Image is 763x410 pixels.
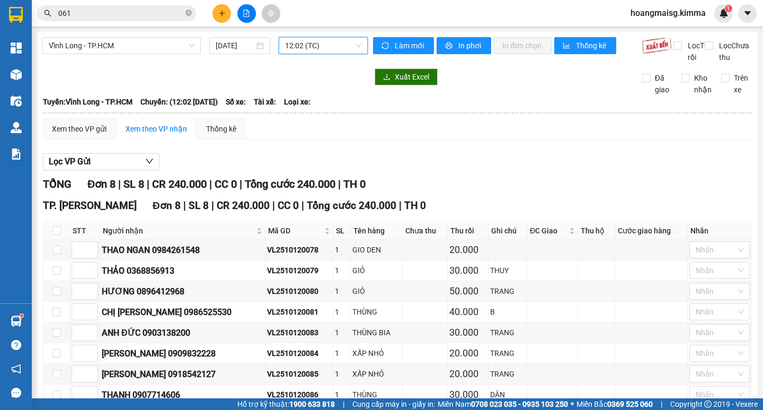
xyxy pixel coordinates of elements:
div: XẤP NHỎ [352,368,401,380]
div: XẤP NHỎ [352,347,401,359]
div: B [490,306,525,318]
span: notification [11,364,21,374]
div: Nhãn [690,225,749,237]
td: VL2510120080 [265,281,334,302]
span: plus [218,10,226,17]
div: 1 [335,244,349,256]
span: CC 0 [278,199,299,212]
span: Vĩnh Long - TP.HCM [49,38,194,54]
span: Tài xế: [254,96,276,108]
span: Thống kê [576,40,608,51]
div: VL2510120079 [267,265,332,276]
span: Đơn 8 [87,178,116,190]
span: CC 0 [215,178,237,190]
img: icon-new-feature [719,8,729,18]
div: 40.000 [449,304,486,319]
span: SL 8 [189,199,209,212]
div: 50.000 [449,284,486,299]
span: CR 240.000 [152,178,207,190]
span: file-add [243,10,250,17]
div: 1 [335,347,349,359]
div: VL2510120081 [267,306,332,318]
div: 20.000 [449,346,486,361]
span: Làm mới [395,40,425,51]
div: GIO DEN [352,244,401,256]
span: ĐC Giao [530,225,567,237]
span: Xuất Excel [395,71,429,83]
th: SL [333,222,351,240]
td: VL2510120086 [265,385,334,405]
span: Đã giao [651,72,673,95]
td: VL2510120085 [265,364,334,385]
div: VL2510120078 [267,244,332,256]
div: THÙNG [352,389,401,400]
span: TP. [PERSON_NAME] [43,199,137,212]
div: TRANG [490,327,525,338]
span: Lọc Chưa thu [715,40,752,63]
th: Ghi chú [489,222,527,240]
span: | [118,178,121,190]
span: copyright [704,400,712,408]
div: DÂN [490,389,525,400]
span: Tổng cước 240.000 [307,199,396,212]
th: Thu rồi [448,222,489,240]
button: aim [262,4,280,23]
span: question-circle [11,340,21,350]
span: download [383,73,391,82]
td: VL2510120078 [265,240,334,260]
button: Lọc VP Gửi [43,153,159,170]
div: VL2510120083 [267,327,332,338]
span: | [661,398,662,410]
span: SL 8 [123,178,144,190]
span: Kho nhận [690,72,716,95]
img: warehouse-icon [11,95,22,107]
div: THAO NGAN 0984261548 [102,243,263,257]
div: 20.000 [449,242,486,257]
div: THANH 0907714606 [102,388,263,402]
div: THẢO 0368856913 [102,264,263,277]
span: close-circle [185,10,192,16]
div: GIỎ [352,265,401,276]
span: Miền Nam [438,398,568,410]
div: ANH ĐỨC 0903138200 [102,326,263,339]
span: Cung cấp máy in - giấy in: [352,398,435,410]
div: HƯƠNG 0896412968 [102,285,263,298]
span: hoangmaisg.kimma [622,6,714,20]
div: 1 [335,368,349,380]
div: 30.000 [449,387,486,402]
span: Người nhận [103,225,254,237]
span: Trên xe [730,72,752,95]
div: TRANG [490,347,525,359]
span: Miền Bắc [576,398,653,410]
td: VL2510120083 [265,322,334,343]
span: | [399,199,402,212]
div: 1 [335,265,349,276]
div: 1 [335,306,349,318]
img: warehouse-icon [11,316,22,327]
input: 12/10/2025 [216,40,254,51]
span: TỔNG [43,178,72,190]
button: file-add [237,4,256,23]
button: downloadXuất Excel [375,68,438,85]
th: Thu hộ [578,222,615,240]
span: | [301,199,304,212]
td: VL2510120081 [265,302,334,322]
span: caret-down [743,8,752,18]
img: dashboard-icon [11,42,22,54]
span: printer [445,42,454,50]
span: sync [381,42,391,50]
img: 9k= [642,37,672,54]
button: syncLàm mới [373,37,434,54]
span: | [183,199,186,212]
div: Xem theo VP gửi [52,123,107,135]
div: 1 [335,389,349,400]
span: Loại xe: [284,96,310,108]
span: | [272,199,275,212]
span: | [343,398,344,410]
td: VL2510120084 [265,343,334,364]
div: [PERSON_NAME] 0909832228 [102,347,263,360]
div: 30.000 [449,325,486,340]
input: Tìm tên, số ĐT hoặc mã đơn [58,7,183,19]
sup: 1 [20,314,23,317]
div: GIỎ [352,285,401,297]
